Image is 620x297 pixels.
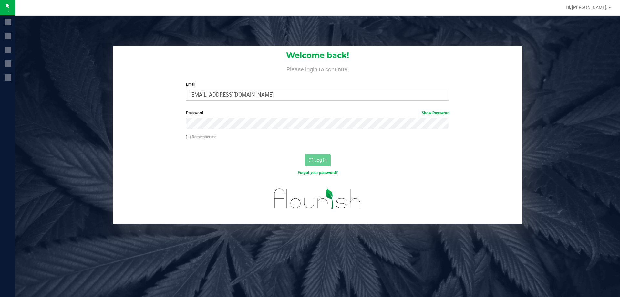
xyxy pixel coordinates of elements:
[113,65,522,72] h4: Please login to continue.
[422,111,449,115] a: Show Password
[113,51,522,59] h1: Welcome back!
[314,157,327,163] span: Log In
[305,154,331,166] button: Log In
[186,134,216,140] label: Remember me
[298,170,338,175] a: Forgot your password?
[186,111,203,115] span: Password
[186,81,449,87] label: Email
[266,182,369,215] img: flourish_logo.svg
[566,5,608,10] span: Hi, [PERSON_NAME]!
[186,135,191,140] input: Remember me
